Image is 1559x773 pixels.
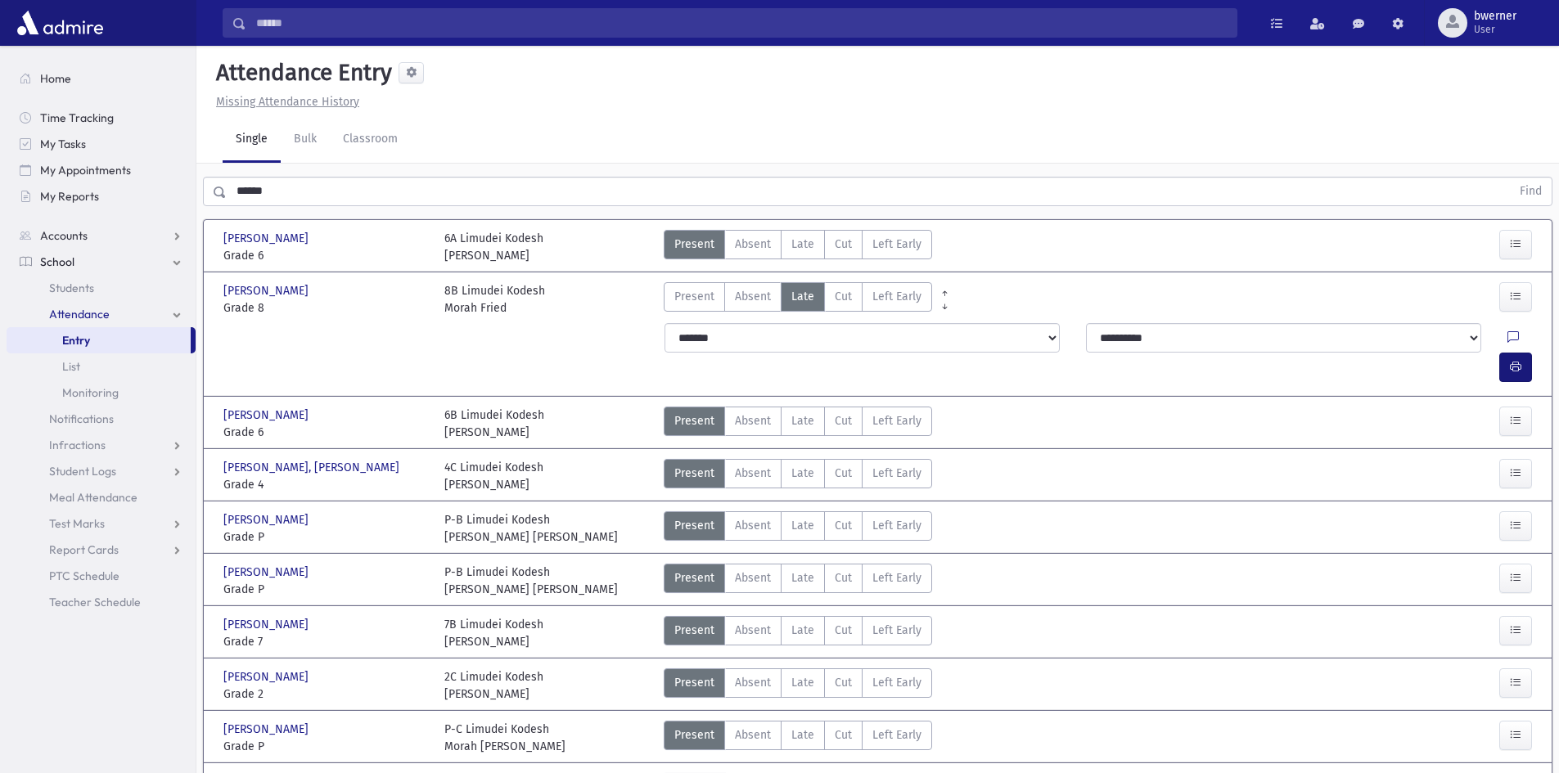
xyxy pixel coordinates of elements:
span: Grade 6 [223,247,428,264]
div: AttTypes [664,282,932,317]
a: Report Cards [7,537,196,563]
a: My Reports [7,183,196,209]
span: Time Tracking [40,110,114,125]
span: Left Early [872,517,921,534]
span: Left Early [872,726,921,744]
u: Missing Attendance History [216,95,359,109]
span: Cut [835,288,852,305]
span: [PERSON_NAME] [223,407,312,424]
a: Infractions [7,432,196,458]
span: Grade P [223,581,428,598]
span: My Reports [40,189,99,204]
img: AdmirePro [13,7,107,39]
span: Accounts [40,228,88,243]
span: Notifications [49,411,114,426]
a: Classroom [330,117,411,163]
div: 4C Limudei Kodesh [PERSON_NAME] [444,459,543,493]
a: Single [223,117,281,163]
a: Notifications [7,406,196,432]
span: Late [791,622,814,639]
a: Monitoring [7,380,196,406]
div: AttTypes [664,407,932,441]
span: Cut [835,569,852,586]
div: 7B Limudei Kodesh [PERSON_NAME] [444,616,543,650]
span: Absent [735,622,771,639]
div: 2C Limudei Kodesh [PERSON_NAME] [444,668,543,703]
span: Present [674,465,714,482]
span: Absent [735,517,771,534]
div: AttTypes [664,616,932,650]
span: Late [791,517,814,534]
a: List [7,353,196,380]
span: Home [40,71,71,86]
span: Present [674,569,714,586]
span: Present [674,726,714,744]
a: Accounts [7,222,196,249]
a: Students [7,275,196,301]
span: Test Marks [49,516,105,531]
a: Student Logs [7,458,196,484]
div: AttTypes [664,668,932,703]
span: Cut [835,412,852,429]
a: Meal Attendance [7,484,196,510]
span: Grade 8 [223,299,428,317]
span: Late [791,412,814,429]
span: bwerner [1474,10,1516,23]
span: Present [674,288,714,305]
span: Cut [835,517,852,534]
span: Report Cards [49,542,119,557]
div: 6B Limudei Kodesh [PERSON_NAME] [444,407,544,441]
span: Present [674,622,714,639]
a: PTC Schedule [7,563,196,589]
span: Absent [735,726,771,744]
span: Present [674,517,714,534]
span: Grade 7 [223,633,428,650]
div: AttTypes [664,230,932,264]
input: Search [246,8,1237,38]
span: Absent [735,288,771,305]
div: 8B Limudei Kodesh Morah Fried [444,282,545,317]
span: Cut [835,465,852,482]
span: Late [791,236,814,253]
a: Entry [7,327,191,353]
span: Late [791,288,814,305]
div: 6A Limudei Kodesh [PERSON_NAME] [444,230,543,264]
span: Left Early [872,674,921,691]
span: [PERSON_NAME] [223,721,312,738]
a: Missing Attendance History [210,95,359,109]
span: Grade P [223,528,428,546]
h5: Attendance Entry [210,59,392,87]
span: [PERSON_NAME] [223,668,312,685]
div: AttTypes [664,511,932,546]
span: Absent [735,674,771,691]
span: Cut [835,726,852,744]
span: Infractions [49,438,106,452]
span: Student Logs [49,464,116,479]
span: [PERSON_NAME] [223,616,312,633]
a: Home [7,65,196,92]
span: Entry [62,333,90,348]
span: My Appointments [40,163,131,178]
span: Absent [735,465,771,482]
div: P-B Limudei Kodesh [PERSON_NAME] [PERSON_NAME] [444,564,618,598]
span: Grade 6 [223,424,428,441]
a: Attendance [7,301,196,327]
span: Cut [835,236,852,253]
span: Absent [735,569,771,586]
span: [PERSON_NAME], [PERSON_NAME] [223,459,403,476]
span: Present [674,236,714,253]
span: Left Early [872,622,921,639]
a: Test Marks [7,510,196,537]
a: Time Tracking [7,105,196,131]
span: Grade P [223,738,428,755]
button: Find [1510,178,1552,205]
span: Late [791,674,814,691]
a: School [7,249,196,275]
span: Grade 2 [223,685,428,703]
span: Absent [735,412,771,429]
span: Cut [835,622,852,639]
div: AttTypes [664,721,932,755]
span: Attendance [49,307,110,321]
span: [PERSON_NAME] [223,564,312,581]
span: Left Early [872,236,921,253]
